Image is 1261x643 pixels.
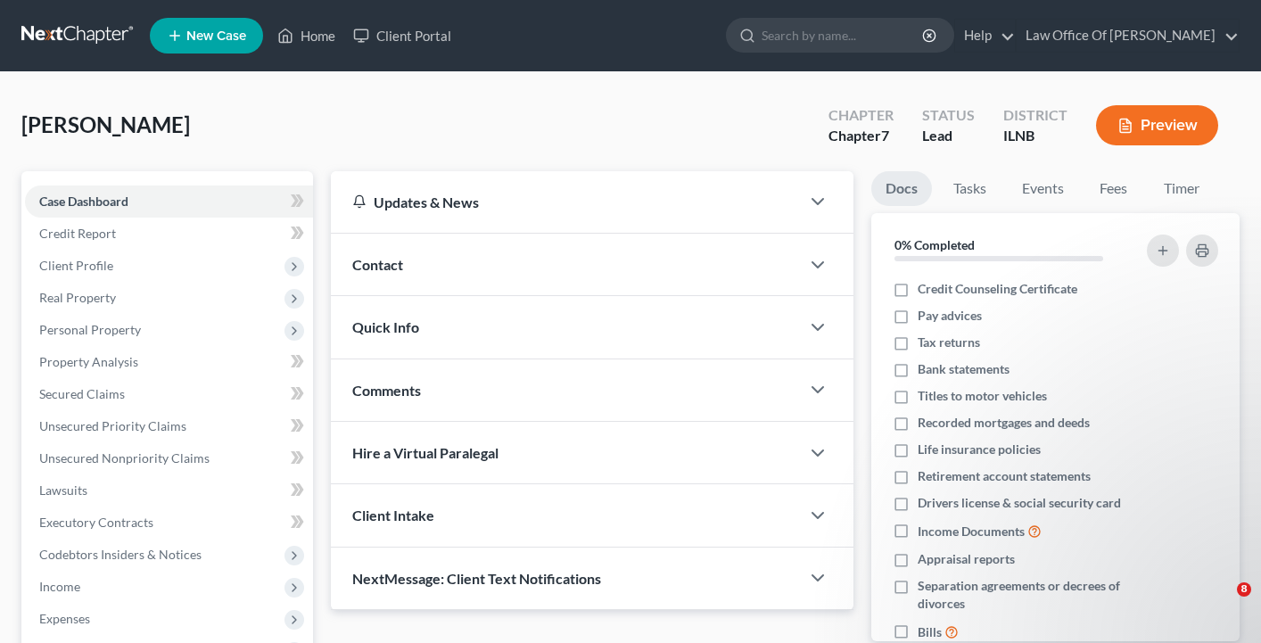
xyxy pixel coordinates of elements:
span: Credit Counseling Certificate [918,280,1077,298]
a: Fees [1085,171,1142,206]
input: Search by name... [762,19,925,52]
span: 8 [1237,582,1251,597]
div: Chapter [828,105,894,126]
a: Docs [871,171,932,206]
a: Secured Claims [25,378,313,410]
span: Client Intake [352,507,434,523]
a: Unsecured Priority Claims [25,410,313,442]
a: Timer [1150,171,1214,206]
a: Case Dashboard [25,185,313,218]
div: ILNB [1003,126,1067,146]
a: Events [1008,171,1078,206]
span: [PERSON_NAME] [21,111,190,137]
a: Help [955,20,1015,52]
span: Secured Claims [39,386,125,401]
a: Unsecured Nonpriority Claims [25,442,313,474]
span: Client Profile [39,258,113,273]
span: Unsecured Nonpriority Claims [39,450,210,466]
span: New Case [186,29,246,43]
span: Credit Report [39,226,116,241]
span: Contact [352,256,403,273]
span: Executory Contracts [39,515,153,530]
span: NextMessage: Client Text Notifications [352,570,601,587]
span: Bills [918,623,942,641]
span: 7 [881,127,889,144]
span: Separation agreements or decrees of divorces [918,577,1133,613]
a: Home [268,20,344,52]
a: Executory Contracts [25,507,313,539]
span: Income [39,579,80,594]
span: Hire a Virtual Paralegal [352,444,499,461]
a: Credit Report [25,218,313,250]
a: Client Portal [344,20,460,52]
span: Quick Info [352,318,419,335]
div: District [1003,105,1067,126]
span: Codebtors Insiders & Notices [39,547,202,562]
div: Chapter [828,126,894,146]
a: Lawsuits [25,474,313,507]
button: Preview [1096,105,1218,145]
div: Lead [922,126,975,146]
span: Case Dashboard [39,194,128,209]
iframe: Intercom live chat [1200,582,1243,625]
div: Status [922,105,975,126]
a: Tasks [939,171,1001,206]
span: Real Property [39,290,116,305]
span: Lawsuits [39,482,87,498]
a: Property Analysis [25,346,313,378]
span: Expenses [39,611,90,626]
span: Unsecured Priority Claims [39,418,186,433]
span: Property Analysis [39,354,138,369]
span: Comments [352,382,421,399]
strong: 0% Completed [894,237,975,252]
div: Updates & News [352,193,779,211]
span: Personal Property [39,322,141,337]
a: Law Office Of [PERSON_NAME] [1017,20,1239,52]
